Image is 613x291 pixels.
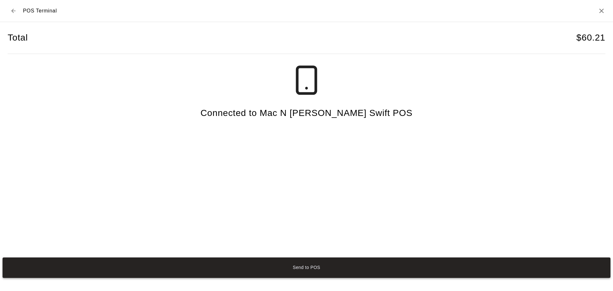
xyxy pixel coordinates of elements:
button: Close [598,7,605,15]
button: Send to POS [3,257,610,278]
button: Back to checkout [8,5,19,17]
h4: $ 60.21 [576,32,605,43]
h4: Connected to Mac N [PERSON_NAME] Swift POS [201,108,412,119]
h4: Total [8,32,28,43]
div: POS Terminal [8,5,57,17]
